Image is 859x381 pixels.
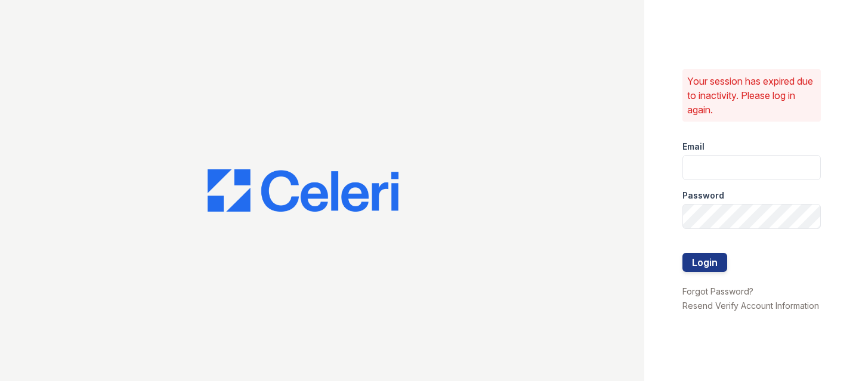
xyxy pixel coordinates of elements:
[682,190,724,202] label: Password
[682,253,727,272] button: Login
[682,141,704,153] label: Email
[208,169,398,212] img: CE_Logo_Blue-a8612792a0a2168367f1c8372b55b34899dd931a85d93a1a3d3e32e68fde9ad4.png
[682,301,819,311] a: Resend Verify Account Information
[687,74,816,117] p: Your session has expired due to inactivity. Please log in again.
[682,286,753,296] a: Forgot Password?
